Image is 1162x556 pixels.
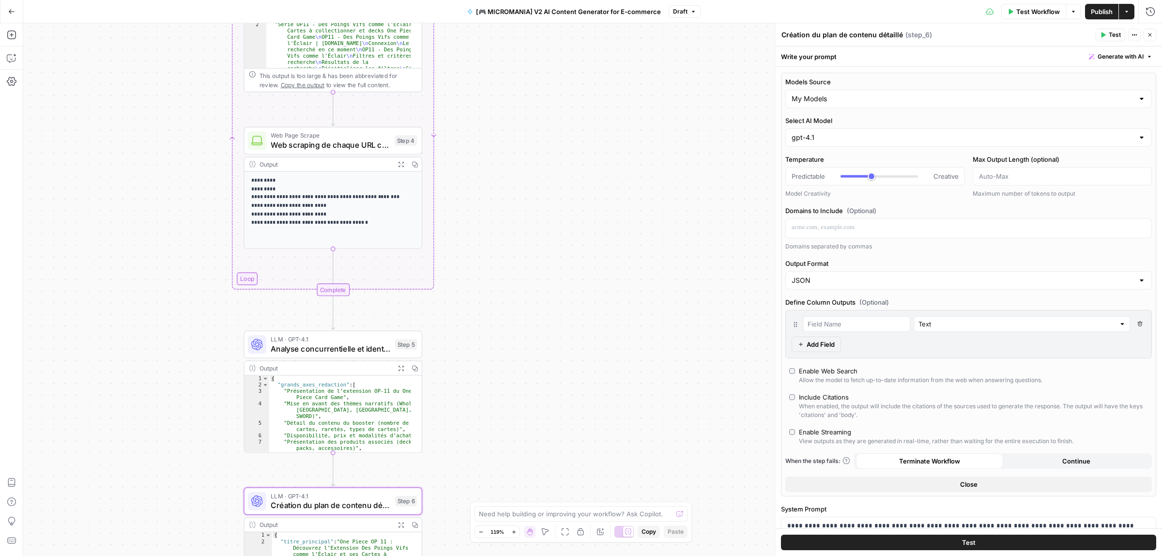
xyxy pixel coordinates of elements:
[317,283,350,296] div: Complete
[799,392,849,402] div: Include Citations
[792,94,1134,104] input: My Models
[271,139,390,151] span: Web scraping de chaque URL concurrente
[245,432,269,439] div: 6
[331,93,335,125] g: Edge from step_3 to step_4
[785,154,965,164] label: Temperature
[245,439,269,451] div: 7
[490,528,504,536] span: 119%
[789,394,795,400] input: Include CitationsWhen enabled, the output will include the citations of the sources used to gener...
[245,382,269,388] div: 2
[281,81,324,88] span: Copy the output
[785,242,1152,251] div: Domains separated by commas
[260,160,391,169] div: Output
[262,375,269,382] span: Toggle code folding, rows 1 through 61
[1062,456,1090,466] span: Continue
[638,525,660,538] button: Copy
[785,77,1152,87] label: Models Source
[271,131,390,140] span: Web Page Scrape
[1109,31,1121,39] span: Test
[859,297,889,307] span: (Optional)
[775,46,1162,66] div: Write your prompt
[807,340,835,349] span: Add Field
[265,532,271,539] span: Toggle code folding, rows 1 through 123
[461,4,667,19] button: [🎮 MICROMANIA] V2 AI Content Generator for E-commerce
[1016,7,1060,16] span: Test Workflow
[245,420,269,432] div: 5
[808,319,906,329] input: Field Name
[260,364,391,373] div: Output
[395,136,417,146] div: Step 4
[918,319,1115,329] input: Text
[792,276,1134,285] input: JSON
[245,401,269,420] div: 4
[785,477,1152,492] button: Close
[973,189,1152,198] div: Maximum number of tokens to output
[785,259,1152,268] label: Output Format
[669,5,701,18] button: Draft
[905,30,932,40] span: ( step_6 )
[785,297,1152,307] label: Define Column Outputs
[1091,7,1113,16] span: Publish
[244,283,422,296] div: Complete
[260,520,391,529] div: Output
[789,368,795,374] input: Enable Web SearchAllow the model to fetch up-to-date information from the web when answering ques...
[799,427,851,437] div: Enable Streaming
[799,366,857,376] div: Enable Web Search
[476,7,661,16] span: [🎮 MICROMANIA] V2 AI Content Generator for E-commerce
[847,206,876,216] span: (Optional)
[1085,4,1118,19] button: Publish
[785,189,965,198] div: Model Creativity
[962,538,976,548] span: Test
[271,499,390,511] span: Création du plan de contenu détaillé
[799,437,1073,446] div: View outputs as they are generated in real-time, rather than waiting for the entire execution to ...
[1098,52,1144,61] span: Generate with AI
[1001,4,1066,19] button: Test Workflow
[673,7,688,16] span: Draft
[792,337,841,352] button: Add Field
[799,402,1148,419] div: When enabled, the output will include the citations of the sources used to generate the response....
[799,376,1042,385] div: Allow the model to fetch up-to-date information from the web when answering questions.
[785,116,1152,125] label: Select AI Model
[933,171,959,181] span: Creative
[245,451,269,464] div: 8
[781,504,1156,514] label: System Prompt
[979,171,1146,181] input: Auto-Max
[785,457,850,465] a: When the step fails:
[973,154,1152,164] label: Max Output Length (optional)
[789,429,795,435] input: Enable StreamingView outputs as they are generated in real-time, rather than waiting for the enti...
[245,532,272,539] div: 1
[664,525,688,538] button: Paste
[792,171,825,181] span: Predictable
[331,453,335,486] g: Edge from step_5 to step_6
[899,456,960,466] span: Terminate Workflow
[642,527,656,536] span: Copy
[781,535,1156,551] button: Test
[244,331,422,453] div: LLM · GPT-4.1Analyse concurrentielle et identification des axes de rédactionStep 5Output{ "grands...
[395,340,417,350] div: Step 5
[271,335,390,344] span: LLM · GPT-4.1
[1003,453,1150,469] button: Continue
[1096,29,1125,41] button: Test
[271,343,390,355] span: Analyse concurrentielle et identification des axes de rédaction
[960,479,978,489] span: Close
[668,527,684,536] span: Paste
[331,296,335,329] g: Edge from step_3-iteration-end to step_5
[781,30,903,40] textarea: Création du plan de contenu détaillé
[785,206,1152,216] label: Domains to Include
[260,71,417,89] div: This output is too large & has been abbreviated for review. to view the full content.
[395,496,417,506] div: Step 6
[271,492,390,501] span: LLM · GPT-4.1
[245,375,269,382] div: 1
[245,388,269,401] div: 3
[1085,50,1156,63] button: Generate with AI
[262,382,269,388] span: Toggle code folding, rows 2 through 10
[792,133,1134,142] input: gpt-4.1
